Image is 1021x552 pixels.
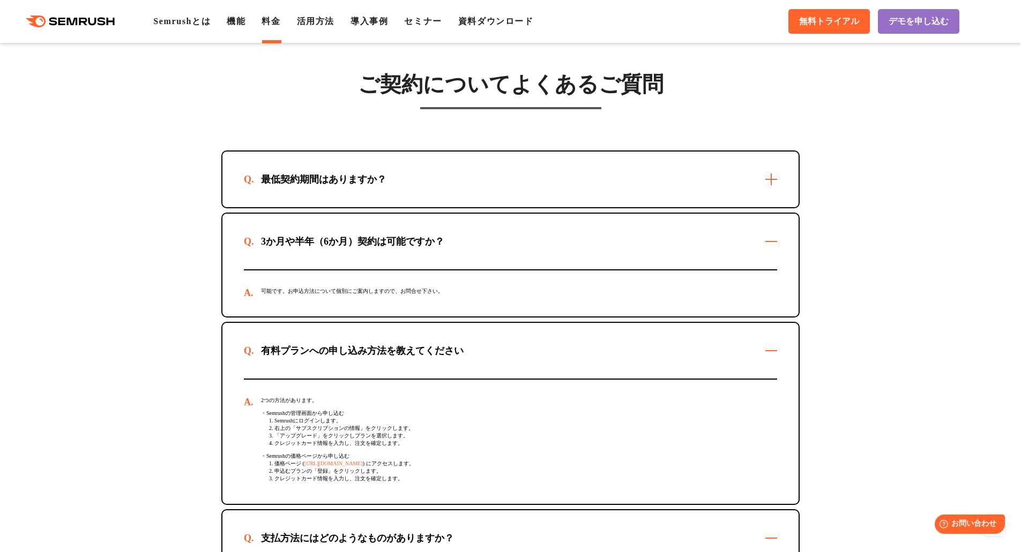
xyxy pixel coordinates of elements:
[153,17,211,26] a: Semrushとは
[262,17,280,26] a: 料金
[261,425,777,432] div: 2. 右上の「サブスクリプションの情報」をクリックします。
[261,467,777,475] div: 2. 申込むプランの「登録」をクリックします。
[261,452,777,460] div: ・Semrushの価格ページから申し込む
[304,460,363,466] a: [URL][DOMAIN_NAME]
[297,17,334,26] a: 活用方法
[261,397,777,404] div: 2つの方法があります。
[244,344,481,357] div: 有料プランへの申し込み方法を教えてください
[458,17,534,26] a: 資料ダウンロード
[244,532,471,545] div: 支払方法にはどのようなものがありますか？
[261,432,777,440] div: 3. 「アップグレード」をクリックしプランを選択します。
[221,71,800,98] h3: ご契約についてよくあるご質問
[261,475,777,482] div: 3. クレジットカード情報を入力し、注文を確定します。
[261,410,777,417] div: ・Semrushの管理画面から申し込む
[261,417,777,425] div: 1. Semrushにログインします。
[244,235,461,248] div: 3か月や半年（6か月）契約は可能ですか？
[244,173,404,186] div: 最低契約期間はありますか？
[351,17,388,26] a: 導入事例
[404,17,442,26] a: セミナー
[261,460,777,467] div: 1. 価格ページ ( ) にアクセスします。
[244,270,777,316] div: 可能です。お申込方法について個別にご案内しますので、お問合せ下さい。
[889,16,949,27] span: デモを申し込む
[926,510,1009,540] iframe: Help widget launcher
[788,9,870,34] a: 無料トライアル
[227,17,245,26] a: 機能
[878,9,959,34] a: デモを申し込む
[261,440,777,447] div: 4. クレジットカード情報を入力し、注文を確定します。
[799,16,859,27] span: 無料トライアル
